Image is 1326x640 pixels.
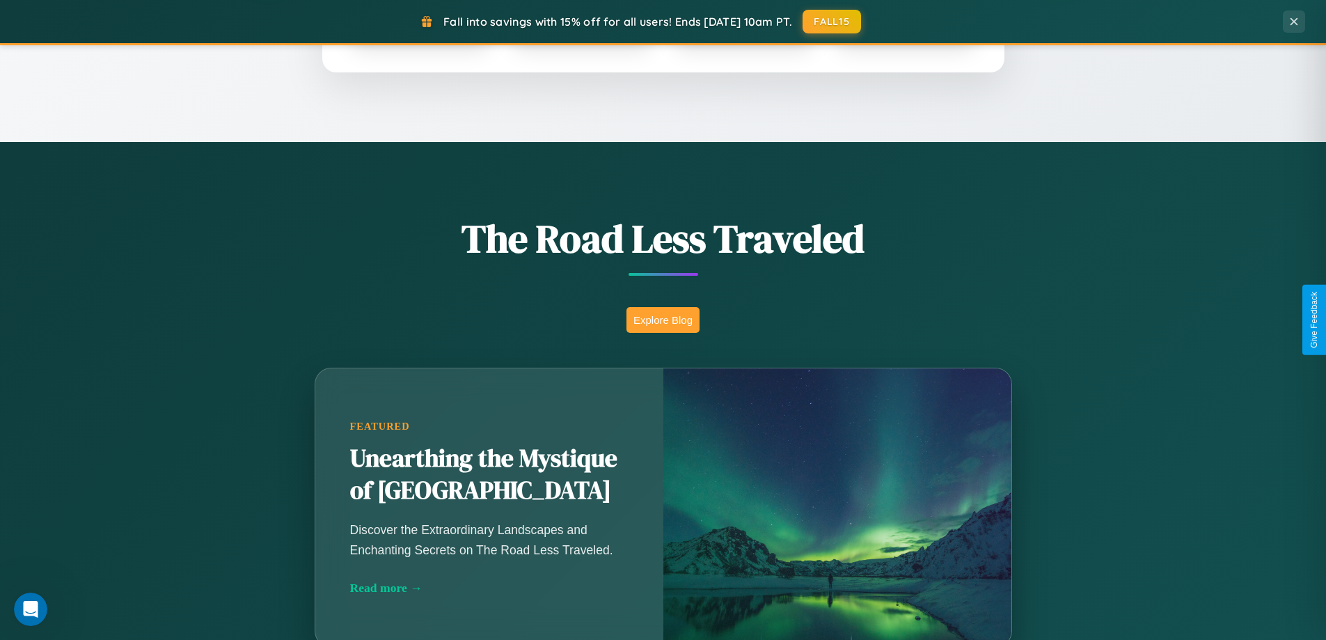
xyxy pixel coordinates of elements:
div: Read more → [350,581,629,595]
button: FALL15 [803,10,861,33]
h2: Unearthing the Mystique of [GEOGRAPHIC_DATA] [350,443,629,507]
h1: The Road Less Traveled [246,212,1081,265]
button: Explore Blog [626,307,700,333]
div: Give Feedback [1309,292,1319,348]
div: Featured [350,421,629,432]
p: Discover the Extraordinary Landscapes and Enchanting Secrets on The Road Less Traveled. [350,520,629,559]
iframe: Intercom live chat [14,593,47,626]
span: Fall into savings with 15% off for all users! Ends [DATE] 10am PT. [443,15,792,29]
